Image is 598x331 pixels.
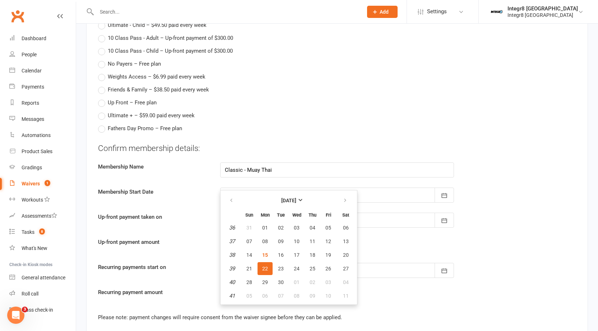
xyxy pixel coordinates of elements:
[22,84,44,90] div: Payments
[242,235,257,248] button: 07
[22,52,37,57] div: People
[321,221,336,234] button: 05
[93,162,215,171] label: Membership Name
[9,7,27,25] a: Clubworx
[22,291,38,297] div: Roll call
[337,221,355,234] button: 06
[242,289,257,302] button: 05
[22,245,47,251] div: What's New
[278,266,284,271] span: 23
[9,270,76,286] a: General attendance kiosk mode
[310,238,315,244] span: 11
[246,252,252,258] span: 14
[9,63,76,79] a: Calendar
[22,181,40,186] div: Waivers
[278,252,284,258] span: 16
[108,98,157,106] span: Up Front – Free plan
[294,293,300,299] span: 08
[229,224,235,231] em: 36
[262,225,268,231] span: 01
[310,225,315,231] span: 04
[343,279,349,285] span: 04
[321,262,336,275] button: 26
[108,34,233,41] span: 10 Class Pass - Adult – Up-front payment of $300.00
[326,212,331,218] small: Friday
[22,36,46,41] div: Dashboard
[325,293,331,299] span: 10
[9,111,76,127] a: Messages
[93,263,215,271] label: Recurring payments start on
[337,262,355,275] button: 27
[325,225,331,231] span: 05
[229,265,235,272] em: 39
[242,262,257,275] button: 21
[9,143,76,160] a: Product Sales
[278,238,284,244] span: 09
[337,276,355,289] button: 04
[289,221,304,234] button: 03
[337,289,355,302] button: 11
[108,124,182,132] span: Fathers Day Promo – Free plan
[321,249,336,261] button: 19
[22,229,34,235] div: Tasks
[273,289,288,302] button: 07
[343,252,349,258] span: 20
[22,213,57,219] div: Assessments
[310,293,315,299] span: 09
[22,165,42,170] div: Gradings
[9,160,76,176] a: Gradings
[93,188,215,196] label: Membership Start Date
[258,221,273,234] button: 01
[325,266,331,271] span: 26
[261,212,270,218] small: Monday
[9,302,76,318] a: Class kiosk mode
[9,192,76,208] a: Workouts
[294,279,300,285] span: 01
[325,252,331,258] span: 19
[246,238,252,244] span: 07
[98,143,576,154] div: Confirm membership details:
[262,279,268,285] span: 29
[278,279,284,285] span: 30
[22,132,51,138] div: Automations
[22,100,39,106] div: Reports
[39,228,45,235] span: 8
[93,213,215,221] label: Up-front payment taken on
[108,60,161,67] span: No Payers – Free plan
[245,212,253,218] small: Sunday
[7,307,24,324] iframe: Intercom live chat
[9,30,76,47] a: Dashboard
[289,262,304,275] button: 24
[305,235,320,248] button: 11
[273,276,288,289] button: 30
[278,225,284,231] span: 02
[273,235,288,248] button: 09
[258,262,273,275] button: 22
[294,266,300,271] span: 24
[289,249,304,261] button: 17
[9,208,76,224] a: Assessments
[258,276,273,289] button: 29
[343,238,349,244] span: 13
[427,4,447,20] span: Settings
[310,252,315,258] span: 18
[337,235,355,248] button: 13
[9,127,76,143] a: Automations
[108,47,233,54] span: 10 Class Pass - Child – Up-front payment of $300.00
[22,148,52,154] div: Product Sales
[343,266,349,271] span: 27
[229,279,235,285] em: 40
[325,238,331,244] span: 12
[342,212,349,218] small: Saturday
[93,288,215,297] label: Recurring payment amount
[9,224,76,240] a: Tasks 8
[281,198,296,203] strong: [DATE]
[258,249,273,261] button: 15
[289,235,304,248] button: 10
[229,238,235,245] em: 37
[310,266,315,271] span: 25
[507,12,578,18] div: Integr8 [GEOGRAPHIC_DATA]
[108,85,209,93] span: Friends & Family – $38.50 paid every week
[246,279,252,285] span: 28
[98,313,576,322] div: Please note: payment changes will require consent from the waiver signee before they can be applied.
